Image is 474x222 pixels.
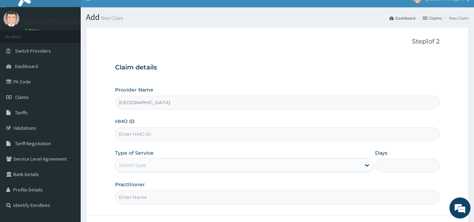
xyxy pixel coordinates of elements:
[115,181,145,188] label: Practitioner
[15,140,51,147] span: Tariff Negotiation
[442,15,469,21] li: New Claim
[115,127,440,141] input: Enter HMO ID
[389,15,415,21] a: Dashboard
[13,35,28,53] img: d_794563401_company_1708531726252_794563401
[15,109,28,116] span: Tariffs
[15,94,29,100] span: Claims
[115,64,440,72] h3: Claim details
[115,190,440,204] input: Enter Name
[15,48,51,54] span: Switch Providers
[115,149,154,156] label: Type of Service
[115,38,440,46] p: Step 1 of 2
[4,11,19,27] img: User Image
[100,15,123,21] small: New Claim
[115,4,132,20] div: Minimize live chat window
[25,28,41,33] a: Online
[41,66,97,137] span: We're online!
[4,148,134,172] textarea: Type your message and hit 'Enter'
[375,149,387,156] label: Days
[119,162,146,169] div: Select type
[115,86,153,93] label: Provider Name
[115,118,135,125] label: HMO ID
[36,39,118,48] div: Chat with us now
[15,63,38,69] span: Dashboard
[86,13,469,22] h1: Add
[25,18,82,25] p: [GEOGRAPHIC_DATA]
[423,15,442,21] a: Claims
